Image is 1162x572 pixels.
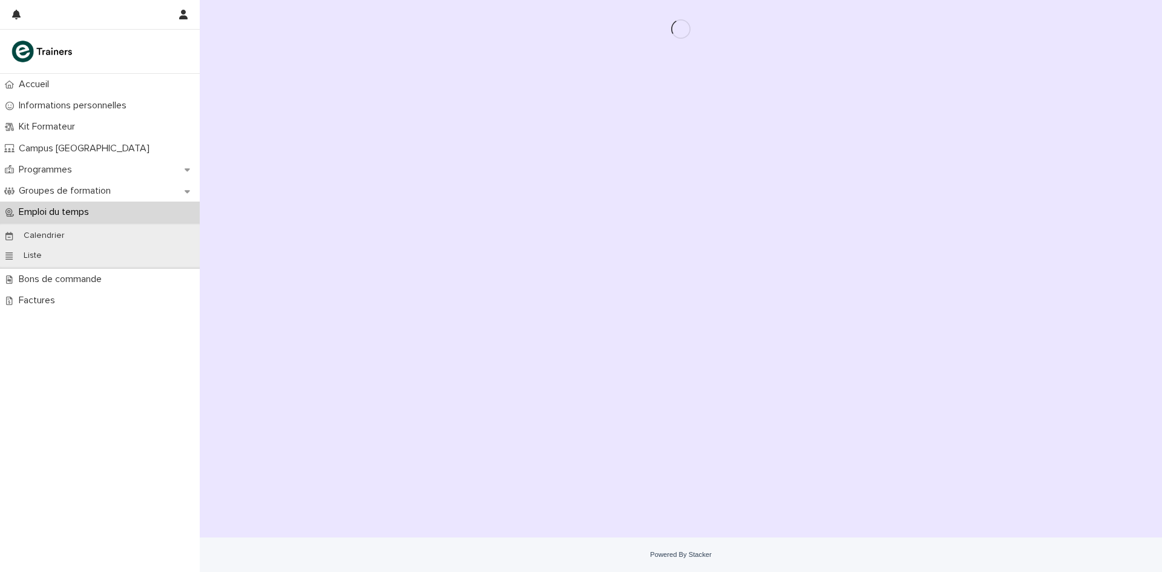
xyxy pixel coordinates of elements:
[14,295,65,306] p: Factures
[14,100,136,111] p: Informations personnelles
[14,121,85,133] p: Kit Formateur
[14,143,159,154] p: Campus [GEOGRAPHIC_DATA]
[14,185,120,197] p: Groupes de formation
[14,206,99,218] p: Emploi du temps
[650,551,711,558] a: Powered By Stacker
[14,274,111,285] p: Bons de commande
[14,231,74,241] p: Calendrier
[10,39,76,64] img: K0CqGN7SDeD6s4JG8KQk
[14,79,59,90] p: Accueil
[14,251,51,261] p: Liste
[14,164,82,176] p: Programmes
